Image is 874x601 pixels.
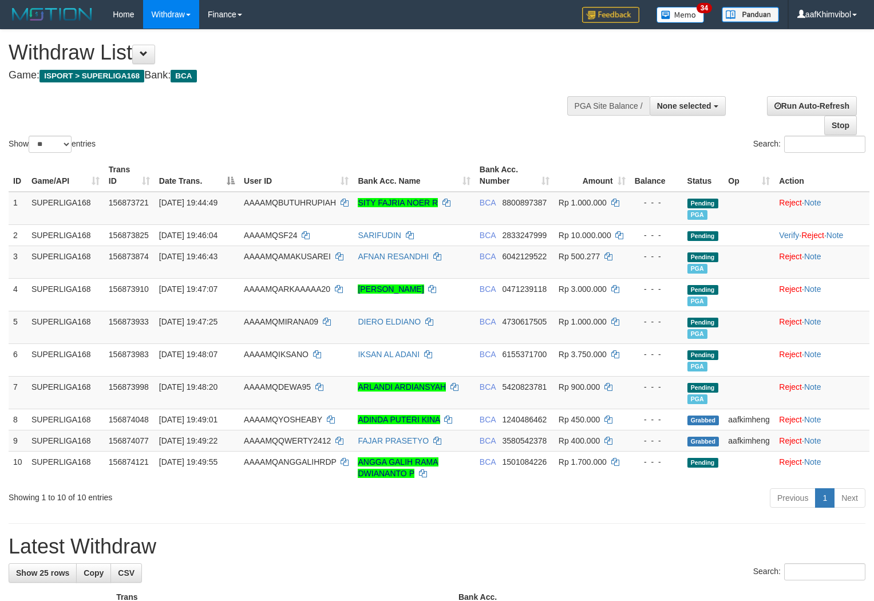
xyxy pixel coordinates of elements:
[824,116,857,135] a: Stop
[779,382,802,392] a: Reject
[503,317,547,326] span: Copy 4730617505 to clipboard
[774,430,869,451] td: ·
[687,416,719,425] span: Grabbed
[159,231,217,240] span: [DATE] 19:46:04
[635,283,678,295] div: - - -
[804,284,821,294] a: Note
[27,246,104,278] td: SUPERLIGA168
[9,159,27,192] th: ID
[9,192,27,225] td: 1
[774,246,869,278] td: ·
[109,350,149,359] span: 156873983
[774,451,869,484] td: ·
[480,284,496,294] span: BCA
[9,430,27,451] td: 9
[39,70,144,82] span: ISPORT > SUPERLIGA168
[244,415,322,424] span: AAAAMQYOSHEABY
[9,343,27,376] td: 6
[687,264,707,274] span: Marked by aafsoycanthlai
[480,317,496,326] span: BCA
[779,252,802,261] a: Reject
[687,394,707,404] span: Marked by aafsoycanthlai
[244,252,331,261] span: AAAAMQAMAKUSAREI
[109,317,149,326] span: 156873933
[76,563,111,583] a: Copy
[804,436,821,445] a: Note
[159,252,217,261] span: [DATE] 19:46:43
[559,457,607,466] span: Rp 1.700.000
[687,210,707,220] span: Marked by aafsoycanthlai
[109,457,149,466] span: 156874121
[774,224,869,246] td: · ·
[804,198,821,207] a: Note
[779,415,802,424] a: Reject
[657,7,705,23] img: Button%20Memo.svg
[358,284,424,294] a: [PERSON_NAME]
[687,199,718,208] span: Pending
[27,430,104,451] td: SUPERLIGA168
[9,246,27,278] td: 3
[815,488,835,508] a: 1
[650,96,726,116] button: None selected
[723,159,774,192] th: Op: activate to sort column ascending
[635,414,678,425] div: - - -
[358,415,440,424] a: ADINDA PUTERI KINA
[697,3,712,13] span: 34
[559,198,607,207] span: Rp 1.000.000
[159,382,217,392] span: [DATE] 19:48:20
[503,231,547,240] span: Copy 2833247999 to clipboard
[171,70,196,82] span: BCA
[635,316,678,327] div: - - -
[801,231,824,240] a: Reject
[109,198,149,207] span: 156873721
[9,311,27,343] td: 5
[635,197,678,208] div: - - -
[244,231,297,240] span: AAAAMQSF24
[779,317,802,326] a: Reject
[109,231,149,240] span: 156873825
[27,224,104,246] td: SUPERLIGA168
[109,436,149,445] span: 156874077
[687,362,707,371] span: Marked by aafsoycanthlai
[9,70,571,81] h4: Game: Bank:
[155,159,239,192] th: Date Trans.: activate to sort column descending
[9,6,96,23] img: MOTION_logo.png
[767,96,857,116] a: Run Auto-Refresh
[244,350,309,359] span: AAAAMQIKSANO
[9,41,571,64] h1: Withdraw List
[239,159,353,192] th: User ID: activate to sort column ascending
[27,409,104,430] td: SUPERLIGA168
[779,198,802,207] a: Reject
[244,317,318,326] span: AAAAMQMIRANA09
[358,252,429,261] a: AFNAN RESANDHI
[475,159,554,192] th: Bank Acc. Number: activate to sort column ascending
[635,251,678,262] div: - - -
[567,96,650,116] div: PGA Site Balance /
[110,563,142,583] a: CSV
[9,224,27,246] td: 2
[159,436,217,445] span: [DATE] 19:49:22
[503,457,547,466] span: Copy 1501084226 to clipboard
[834,488,865,508] a: Next
[784,136,865,153] input: Search:
[723,430,774,451] td: aafkimheng
[480,231,496,240] span: BCA
[27,343,104,376] td: SUPERLIGA168
[779,350,802,359] a: Reject
[9,136,96,153] label: Show entries
[804,317,821,326] a: Note
[635,456,678,468] div: - - -
[27,192,104,225] td: SUPERLIGA168
[687,458,718,468] span: Pending
[27,278,104,311] td: SUPERLIGA168
[27,159,104,192] th: Game/API: activate to sort column ascending
[774,159,869,192] th: Action
[774,311,869,343] td: ·
[244,382,311,392] span: AAAAMQDEWA95
[635,381,678,393] div: - - -
[630,159,683,192] th: Balance
[559,436,600,445] span: Rp 400.000
[779,231,799,240] a: Verify
[687,437,719,446] span: Grabbed
[723,409,774,430] td: aafkimheng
